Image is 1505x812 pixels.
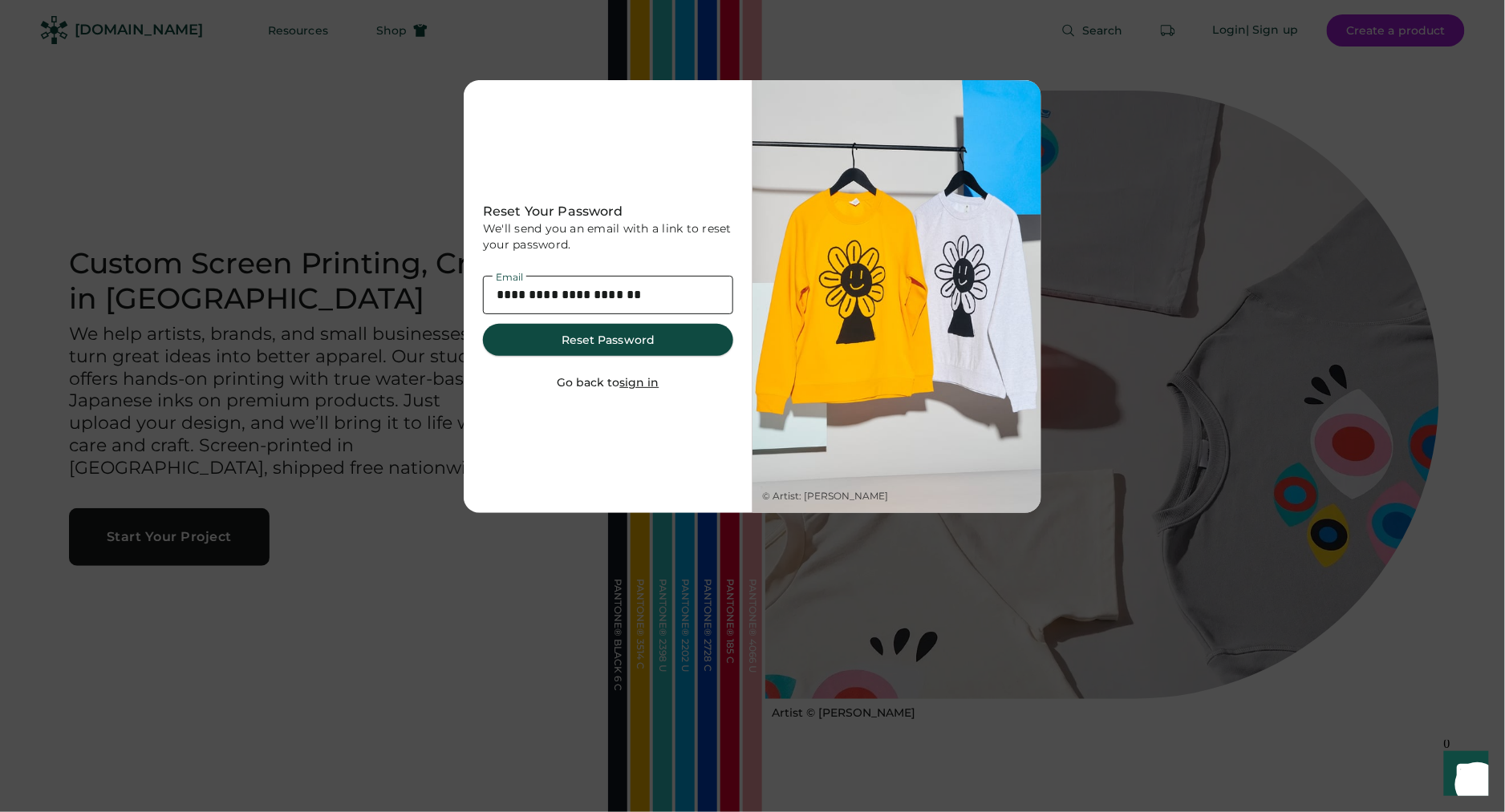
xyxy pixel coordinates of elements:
div: Reset Your Password [483,202,733,221]
div: We'll send you an email with a link to reset your password. [483,221,733,253]
u: sign in [620,375,659,390]
iframe: Front Chat [1429,740,1498,809]
img: Web-Rendered_Studio-51sRGB.jpg [752,80,1041,513]
div: © Artist: [PERSON_NAME] [762,490,888,503]
button: Reset Password [483,324,733,356]
div: Go back to [558,375,659,391]
div: Email [493,273,526,282]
